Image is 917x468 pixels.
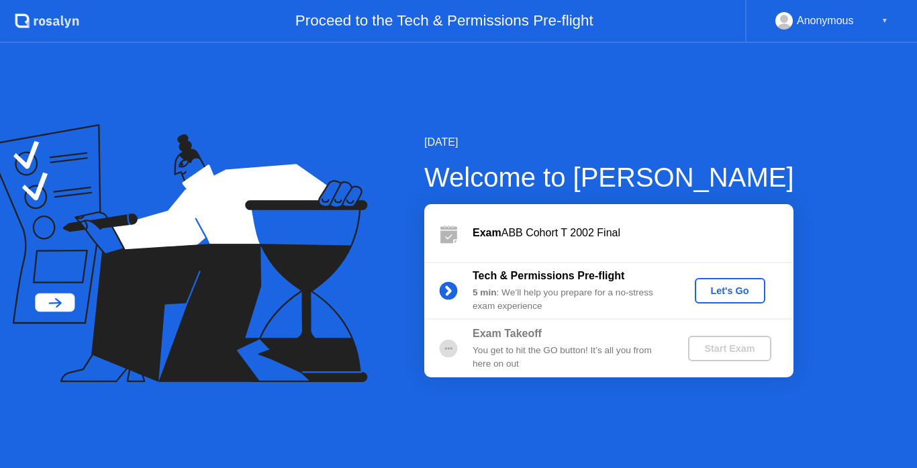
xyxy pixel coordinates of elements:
[881,12,888,30] div: ▼
[424,134,794,150] div: [DATE]
[473,344,666,371] div: You get to hit the GO button! It’s all you from here on out
[695,278,765,303] button: Let's Go
[473,227,501,238] b: Exam
[693,343,765,354] div: Start Exam
[473,328,542,339] b: Exam Takeoff
[700,285,760,296] div: Let's Go
[473,287,497,297] b: 5 min
[424,157,794,197] div: Welcome to [PERSON_NAME]
[688,336,771,361] button: Start Exam
[797,12,854,30] div: Anonymous
[473,270,624,281] b: Tech & Permissions Pre-flight
[473,225,793,241] div: ABB Cohort T 2002 Final
[473,286,666,314] div: : We’ll help you prepare for a no-stress exam experience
